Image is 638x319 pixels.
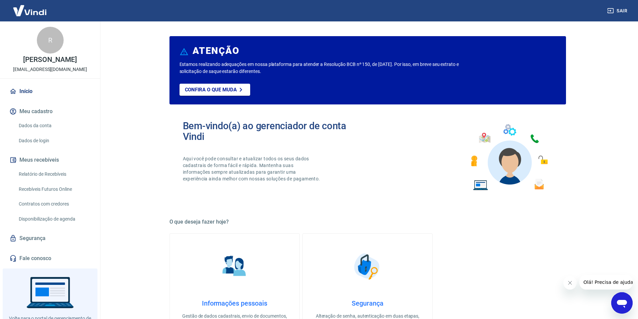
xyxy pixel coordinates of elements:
a: Dados da conta [16,119,92,133]
a: Disponibilização de agenda [16,212,92,226]
a: Relatório de Recebíveis [16,167,92,181]
img: Informações pessoais [218,250,251,283]
a: Início [8,84,92,99]
p: Confira o que muda [185,87,237,93]
p: [EMAIL_ADDRESS][DOMAIN_NAME] [13,66,87,73]
a: Dados de login [16,134,92,148]
a: Recebíveis Futuros Online [16,182,92,196]
p: Aqui você pode consultar e atualizar todos os seus dados cadastrais de forma fácil e rápida. Mant... [183,155,322,182]
iframe: Mensagem da empresa [579,275,633,290]
h4: Segurança [313,299,422,307]
iframe: Botão para abrir a janela de mensagens [611,292,633,314]
h6: ATENÇÃO [193,48,239,54]
p: Estamos realizando adequações em nossa plataforma para atender a Resolução BCB nº 150, de [DATE].... [180,61,481,75]
a: Confira o que muda [180,84,250,96]
img: Segurança [351,250,384,283]
span: Olá! Precisa de ajuda? [4,5,56,10]
button: Meu cadastro [8,104,92,119]
button: Meus recebíveis [8,153,92,167]
iframe: Fechar mensagem [563,276,577,290]
a: Segurança [8,231,92,246]
h4: Informações pessoais [181,299,289,307]
a: Contratos com credores [16,197,92,211]
h2: Bem-vindo(a) ao gerenciador de conta Vindi [183,121,368,142]
a: Fale conosco [8,251,92,266]
img: Vindi [8,0,52,21]
p: [PERSON_NAME] [23,56,77,63]
div: R [37,27,64,54]
h5: O que deseja fazer hoje? [169,219,566,225]
img: Imagem de um avatar masculino com diversos icones exemplificando as funcionalidades do gerenciado... [465,121,553,194]
button: Sair [606,5,630,17]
